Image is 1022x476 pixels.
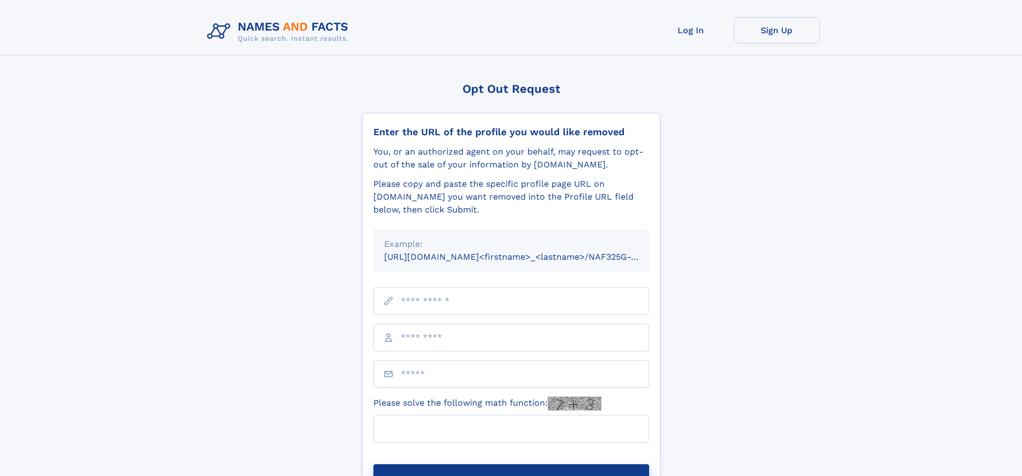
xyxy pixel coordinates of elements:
[384,238,638,251] div: Example:
[203,17,357,46] img: Logo Names and Facts
[373,178,649,216] div: Please copy and paste the specific profile page URL on [DOMAIN_NAME] you want removed into the Pr...
[734,17,820,43] a: Sign Up
[373,126,649,138] div: Enter the URL of the profile you would like removed
[373,145,649,171] div: You, or an authorized agent on your behalf, may request to opt-out of the sale of your informatio...
[373,397,601,411] label: Please solve the following math function:
[384,252,670,262] small: [URL][DOMAIN_NAME]<firstname>_<lastname>/NAF325G-xxxxxxxx
[362,82,660,96] div: Opt Out Request
[648,17,734,43] a: Log In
